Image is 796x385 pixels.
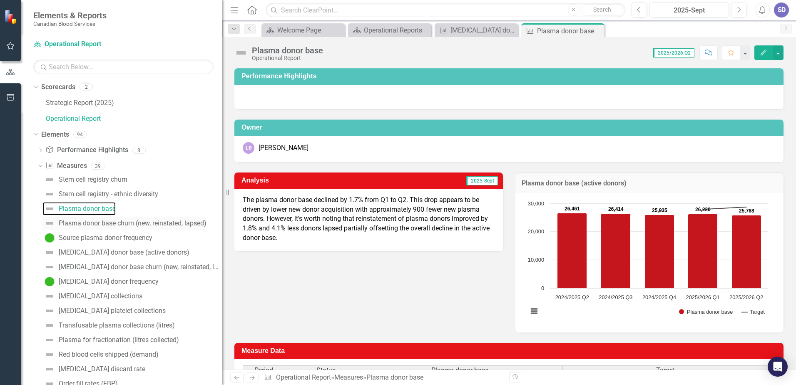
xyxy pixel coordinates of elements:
[42,348,159,361] a: Red blood cells shipped (demand)
[42,187,158,201] a: Stem cell registry - ethnic diversity
[565,206,580,212] text: 26,461
[266,3,625,17] input: Search ClearPoint...
[527,200,544,207] text: 30,000
[59,292,142,300] div: [MEDICAL_DATA] collections
[45,350,55,360] img: Not Defined
[557,213,587,288] path: 2024/2025 Q2, 26,461. Plasma donor base .
[241,177,358,184] h3: Analysis
[241,72,779,80] h3: Performance Highlights
[649,2,729,17] button: 2025-Sept
[466,176,498,185] span: 2025-Sept
[366,373,423,381] div: Plasma donor base
[528,305,540,317] button: View chart menu, Chart
[42,319,175,332] a: Transfusable plasma collections (litres)
[642,294,676,300] text: 2024/2025 Q4
[59,365,145,373] div: [MEDICAL_DATA] discard rate
[42,231,152,245] a: Source plasma donor frequency
[59,249,189,256] div: [MEDICAL_DATA] donor base (active donors)
[41,130,69,140] a: Elements
[91,162,104,170] div: 39
[42,275,159,288] a: [MEDICAL_DATA] donor frequency
[768,357,788,377] div: Open Intercom Messenger
[286,367,293,374] img: 8DAGhfEEPCf229AAAAAElFTkSuQmCC
[599,294,632,300] text: 2024/2025 Q3
[601,213,630,288] path: 2024/2025 Q3, 26,414. Plasma donor base .
[644,215,674,288] path: 2024/2025 Q4, 25,935. Plasma donor base .
[334,373,363,381] a: Measures
[45,145,128,155] a: Performance Highlights
[45,277,55,287] img: On Target
[33,20,107,27] small: Canadian Blood Services
[243,142,254,154] div: LB
[42,202,116,215] a: Plasma donor base
[686,294,719,300] text: 2025/2026 Q1
[59,176,127,183] div: Stem cell registry churn
[33,10,107,20] span: Elements & Reports
[259,143,308,153] div: [PERSON_NAME]
[276,373,331,381] a: Operational Report
[59,278,159,285] div: [MEDICAL_DATA] donor frequency
[46,98,222,108] a: Strategic Report (2025)
[774,2,789,17] button: SD
[4,9,19,24] img: ClearPoint Strategy
[582,4,623,16] button: Search
[234,46,248,60] img: Not Defined
[524,199,776,324] div: Chart. Highcharts interactive chart.
[524,199,772,324] svg: Interactive chart
[45,247,55,257] img: Not Defined
[729,294,763,300] text: 2025/2026 Q2
[350,25,429,35] a: Operational Reports
[59,307,166,315] div: [MEDICAL_DATA] platelet collections
[45,291,55,301] img: Not Defined
[42,304,166,317] a: [MEDICAL_DATA] platelet collections
[42,246,189,259] a: [MEDICAL_DATA] donor base (active donors)
[431,367,488,374] span: Plasma donor base
[45,364,55,374] img: Not Defined
[557,213,761,288] g: Plasma donor base , series 1 of 2. Bar series with 5 bars.
[608,206,624,212] text: 26,414
[527,257,544,263] text: 10,000
[241,347,779,355] h3: Measure Data
[241,124,779,131] h3: Owner
[541,285,544,291] text: 0
[59,336,179,344] div: Plasma for fractionation (litres collected)
[593,6,611,13] span: Search
[739,208,754,214] text: 25,768
[59,263,222,271] div: [MEDICAL_DATA] donor base churn (new, reinstated, lapsed)
[45,189,55,199] img: Not Defined
[695,207,711,212] text: 26,220
[42,290,142,303] a: [MEDICAL_DATA] collections
[59,351,159,358] div: Red blood cells shipped (demand)
[45,218,55,228] img: Not Defined
[243,195,495,243] p: The plasma donor base declined by 1.7% from Q1 to Q2. This drop appears to be driven by lower new...
[42,333,179,347] a: Plasma for fractionation (litres collected)
[42,217,206,230] a: Plasma donor base churn (new, reinstated, lapsed)
[527,228,544,235] text: 20,000
[42,362,145,376] a: [MEDICAL_DATA] discard rate
[652,5,726,15] div: 2025-Sept
[264,25,343,35] a: Welcome Page
[42,173,127,186] a: Stem cell registry churn
[59,190,158,198] div: Stem cell registry - ethnic diversity
[652,207,667,213] text: 25,935
[41,82,75,92] a: Scorecards
[59,322,175,329] div: Transfusable plasma collections (litres)
[656,367,675,374] span: Target
[59,234,152,242] div: Source plasma donor frequency
[45,204,55,214] img: Not Defined
[73,131,87,138] div: 94
[45,320,55,330] img: Not Defined
[555,294,589,300] text: 2024/2025 Q2
[277,25,343,35] div: Welcome Page
[264,373,502,382] div: » »
[59,220,206,227] div: Plasma donor base churn (new, reinstated, lapsed)
[522,180,778,187] h3: Plasma donor base (active donors)
[45,306,55,316] img: Not Defined
[316,367,336,374] span: Status
[45,233,55,243] img: On Target
[252,55,323,61] div: Operational Report
[132,147,146,154] div: 8
[33,40,137,49] a: Operational Report
[45,335,55,345] img: Not Defined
